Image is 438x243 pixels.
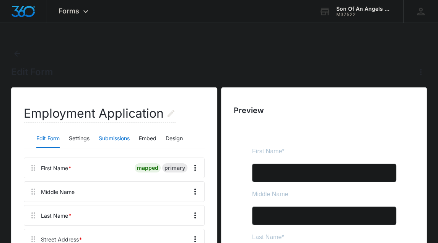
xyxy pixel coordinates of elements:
span: State [6,222,20,228]
button: Edit Form [36,130,60,148]
button: Embed [139,130,156,148]
button: Edit Form Name [166,104,176,123]
div: Last Name [41,212,72,220]
span: City [6,179,17,186]
button: Overflow Menu [189,162,201,174]
span: First Name [6,7,36,14]
button: Settings [69,130,90,148]
div: account id [336,12,392,17]
button: Design [166,130,183,148]
button: Actions [415,66,427,78]
button: Back [11,48,23,60]
div: mapped [135,163,161,172]
div: First Name [41,164,72,172]
span: Last Name [6,93,36,100]
div: Middle Name [41,188,75,196]
h2: Preview [234,105,415,116]
button: Submissions [99,130,130,148]
h1: Edit Form [11,66,53,78]
span: Forms [59,7,79,15]
button: Overflow Menu [189,209,201,222]
h2: Employment Application [24,104,176,123]
span: Street Address [6,136,46,143]
button: Overflow Menu [189,186,201,198]
span: Middle Name [6,50,42,57]
div: primary [162,163,187,172]
div: account name [336,6,392,12]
